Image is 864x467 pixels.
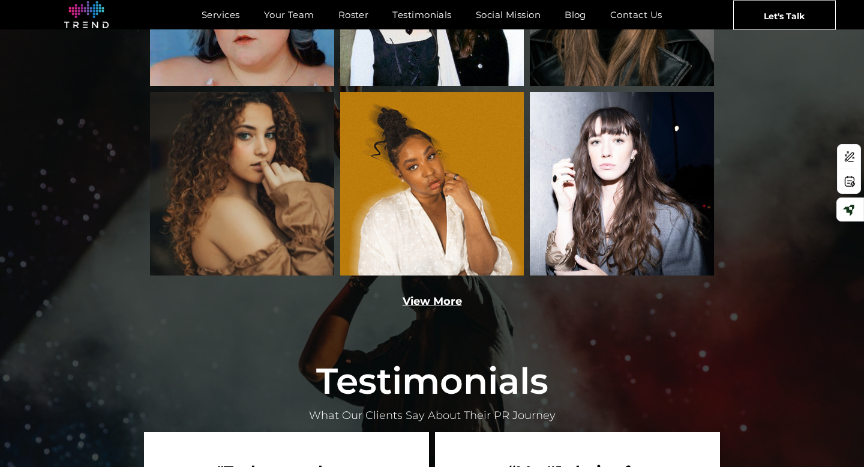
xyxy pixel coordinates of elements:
[553,6,598,23] a: Blog
[403,295,462,308] a: View More
[340,92,524,276] a: Breana Marin
[764,1,805,31] span: Let's Talk
[648,328,864,467] iframe: Chat Widget
[316,359,548,403] span: Testimonials
[190,6,252,23] a: Services
[309,409,556,422] span: What Our Clients Say About Their PR Journey
[64,1,109,29] img: logo
[252,6,326,23] a: Your Team
[598,6,674,23] a: Contact Us
[530,92,714,276] a: Olivia Reid
[326,6,381,23] a: Roster
[464,6,553,23] a: Social Mission
[380,6,463,23] a: Testimonials
[150,92,334,276] a: sofie dossi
